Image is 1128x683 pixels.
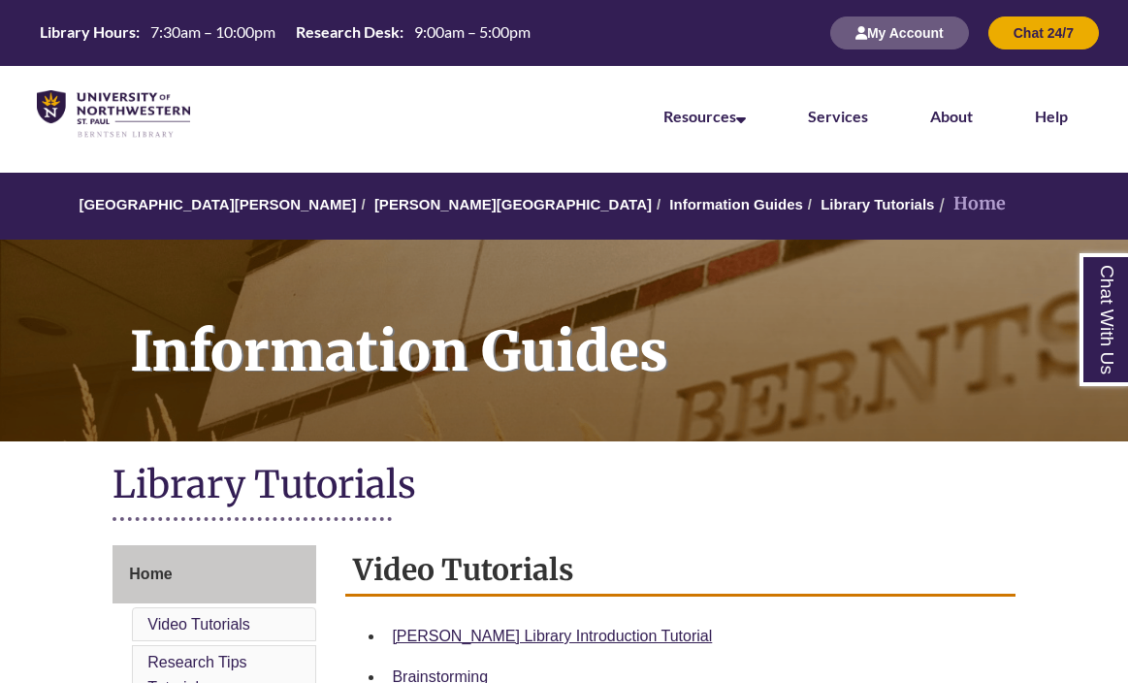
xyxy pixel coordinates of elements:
a: Library Tutorials [821,196,934,212]
a: Services [808,107,868,125]
a: [PERSON_NAME] Library Introduction Tutorial [392,628,712,644]
a: Information Guides [669,196,803,212]
a: [PERSON_NAME][GEOGRAPHIC_DATA] [374,196,652,212]
span: 7:30am – 10:00pm [150,22,275,41]
a: [GEOGRAPHIC_DATA][PERSON_NAME] [79,196,356,212]
button: Chat 24/7 [988,16,1099,49]
a: Video Tutorials [147,616,250,633]
a: Chat 24/7 [988,24,1099,41]
img: UNWSP Library Logo [37,90,190,139]
a: About [930,107,973,125]
a: My Account [830,24,969,41]
h1: Information Guides [109,240,1128,416]
span: Home [129,566,172,582]
span: 9:00am – 5:00pm [414,22,531,41]
th: Library Hours: [32,21,143,43]
a: Help [1035,107,1068,125]
button: My Account [830,16,969,49]
table: Hours Today [32,21,538,43]
h1: Library Tutorials [113,461,1015,512]
a: Resources [663,107,746,125]
h2: Video Tutorials [345,545,1015,597]
a: Hours Today [32,21,538,45]
a: Home [113,545,316,603]
li: Home [934,190,1006,218]
th: Research Desk: [288,21,406,43]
